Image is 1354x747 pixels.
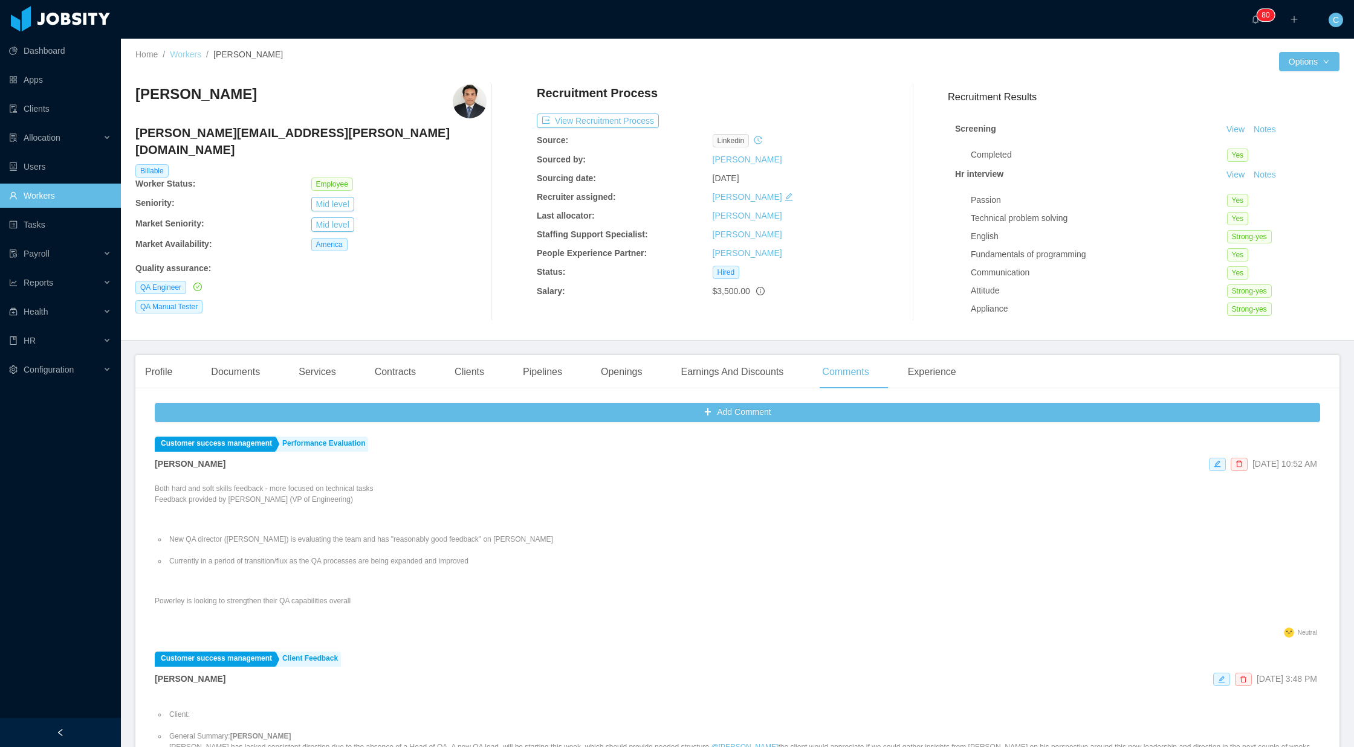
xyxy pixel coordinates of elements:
[713,248,782,258] a: [PERSON_NAME]
[193,283,202,291] i: icon: check-circle
[1222,170,1249,179] a: View
[1257,9,1274,21] sup: 80
[1222,124,1249,134] a: View
[1262,9,1266,21] p: 8
[9,97,111,121] a: icon: auditClients
[9,184,111,208] a: icon: userWorkers
[537,192,616,202] b: Recruiter assigned:
[1227,230,1272,243] span: Strong-yes
[537,248,647,258] b: People Experience Partner:
[170,50,201,59] a: Workers
[713,211,782,220] a: [PERSON_NAME]
[289,355,345,389] div: Services
[1249,123,1281,137] button: Notes
[971,248,1227,261] div: Fundamentals of programming
[9,307,18,316] i: icon: medicine-box
[276,652,341,667] a: Client Feedback
[135,300,202,313] span: QA Manual Tester
[155,652,275,667] a: Customer success management
[9,249,18,258] i: icon: file-protect
[206,50,209,59] span: /
[167,556,553,566] li: Currently in a period of transition/flux as the QA processes are being expanded and improved
[135,179,195,188] b: Worker Status:
[213,50,283,59] span: [PERSON_NAME]
[785,193,793,201] i: icon: edit
[1266,9,1270,21] p: 0
[1298,629,1317,636] span: Neutral
[754,136,762,144] i: icon: history
[955,124,996,133] strong: Screening
[537,267,565,277] b: Status:
[1227,149,1249,162] span: Yes
[713,134,750,147] span: linkedin
[971,149,1227,161] div: Completed
[9,278,18,287] i: icon: line-chart
[1251,15,1260,24] i: icon: bell
[167,534,553,545] li: New QA director ([PERSON_NAME]) is evaluating the team and has "reasonably good feedback" on [PER...
[591,355,652,389] div: Openings
[135,85,257,104] h3: [PERSON_NAME]
[1227,194,1249,207] span: Yes
[713,173,739,183] span: [DATE]
[1252,459,1317,469] span: [DATE] 10:52 AM
[191,282,202,292] a: icon: check-circle
[1279,52,1339,71] button: Optionsicon: down
[537,85,658,101] h4: Recruitment Process
[24,133,60,143] span: Allocation
[537,286,565,296] b: Salary:
[537,114,659,128] button: icon: exportView Recruitment Process
[537,173,596,183] b: Sourcing date:
[537,229,648,239] b: Staffing Support Specialist:
[311,238,348,251] span: America
[24,278,53,287] span: Reports
[9,365,18,374] i: icon: setting
[948,89,1339,104] h3: Recruitment Results
[971,230,1227,243] div: English
[1227,284,1272,298] span: Strong-yes
[713,192,782,202] a: [PERSON_NAME]
[9,39,111,63] a: icon: pie-chartDashboard
[135,281,186,294] span: QA Engineer
[155,483,553,505] p: Both hard and soft skills feedback - more focused on technical tasks Feedback provided by [PERSON...
[445,355,494,389] div: Clients
[311,217,354,232] button: Mid level
[135,50,158,59] a: Home
[1236,460,1243,467] i: icon: delete
[135,124,487,158] h4: [PERSON_NAME][EMAIL_ADDRESS][PERSON_NAME][DOMAIN_NAME]
[155,595,553,606] p: Powerley is looking to strengthen their QA capabilities overall
[24,249,50,258] span: Payroll
[955,169,1003,179] strong: Hr interview
[135,198,175,208] b: Seniority:
[537,116,659,126] a: icon: exportView Recruitment Process
[1227,248,1249,261] span: Yes
[24,307,48,316] span: Health
[898,355,966,389] div: Experience
[1227,212,1249,225] span: Yes
[9,133,18,142] i: icon: solution
[1290,15,1298,24] i: icon: plus
[311,197,354,211] button: Mid level
[201,355,270,389] div: Documents
[155,459,225,469] strong: [PERSON_NAME]
[135,239,212,249] b: Market Availability:
[971,212,1227,225] div: Technical problem solving
[311,178,353,191] span: Employee
[135,355,182,389] div: Profile
[537,155,586,164] b: Sourced by:
[1249,168,1281,182] button: Notes
[971,284,1227,297] div: Attitude
[1257,674,1317,684] span: [DATE] 3:48 PM
[671,355,793,389] div: Earnings And Discounts
[971,194,1227,207] div: Passion
[135,219,204,228] b: Market Seniority:
[971,266,1227,279] div: Communication
[24,336,36,345] span: HR
[1218,676,1225,683] i: icon: edit
[713,155,782,164] a: [PERSON_NAME]
[812,355,878,389] div: Comments
[24,365,74,374] span: Configuration
[9,155,111,179] a: icon: robotUsers
[135,263,211,273] b: Quality assurance :
[230,732,291,740] strong: [PERSON_NAME]
[365,355,426,389] div: Contracts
